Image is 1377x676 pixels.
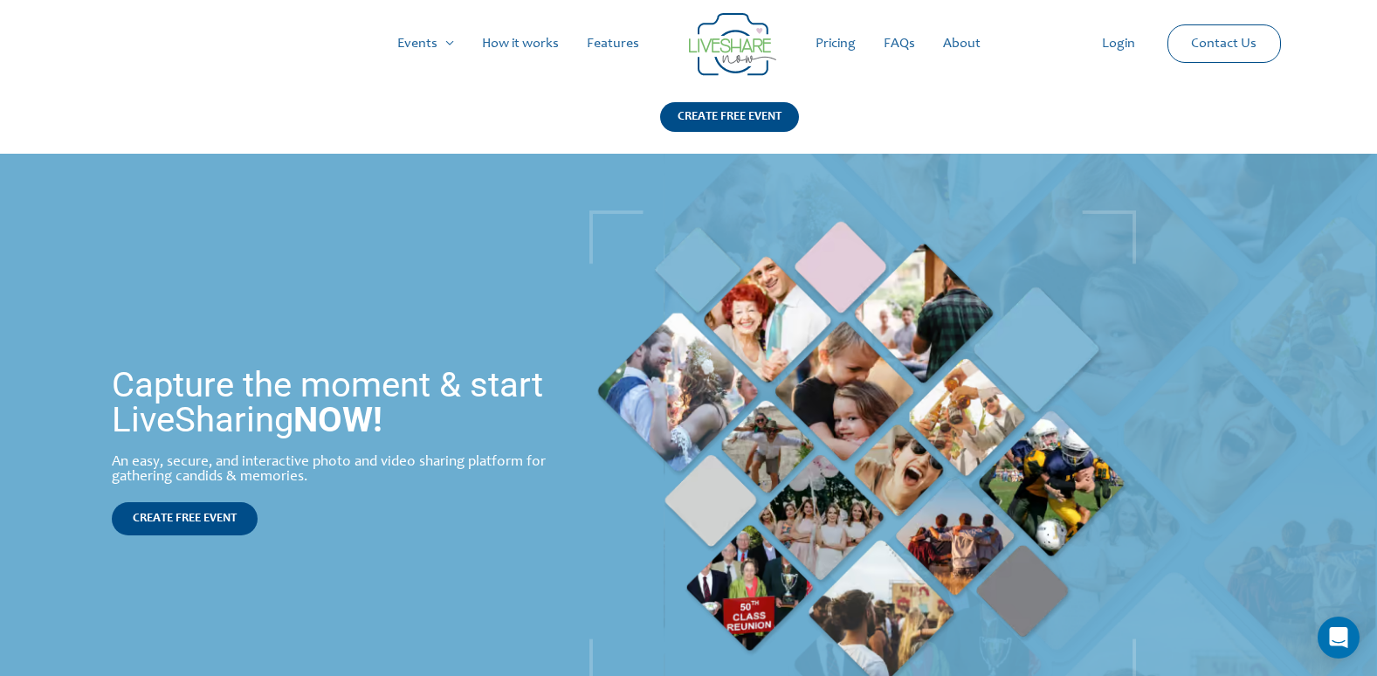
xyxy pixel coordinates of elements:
nav: Site Navigation [31,16,1346,72]
h1: Capture the moment & start LiveSharing [112,368,548,438]
span: CREATE FREE EVENT [133,513,237,525]
a: Login [1088,16,1149,72]
a: Features [573,16,653,72]
a: FAQs [870,16,929,72]
div: Open Intercom Messenger [1318,617,1360,659]
div: CREATE FREE EVENT [660,102,799,132]
strong: NOW! [293,399,382,440]
a: How it works [468,16,573,72]
a: Contact Us [1177,25,1270,62]
a: CREATE FREE EVENT [660,102,799,154]
a: Events [383,16,468,72]
img: LiveShare logo - Capture & Share Event Memories [689,13,776,76]
a: CREATE FREE EVENT [112,502,258,535]
a: Pricing [802,16,870,72]
div: An easy, secure, and interactive photo and video sharing platform for gathering candids & memories. [112,455,548,485]
a: About [929,16,995,72]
